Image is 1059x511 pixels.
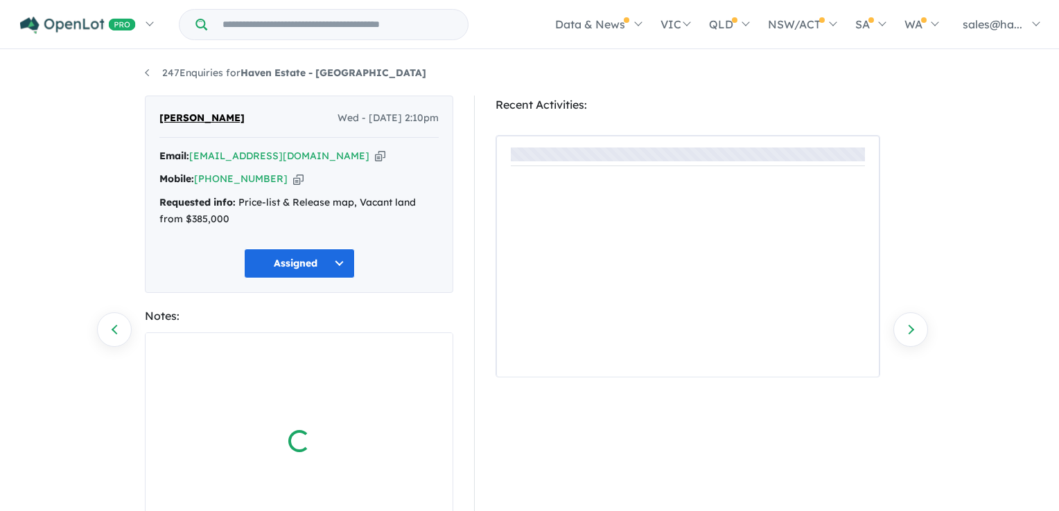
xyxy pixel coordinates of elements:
input: Try estate name, suburb, builder or developer [210,10,465,39]
button: Copy [375,149,385,163]
strong: Requested info: [159,196,236,208]
button: Assigned [244,249,355,278]
span: Wed - [DATE] 2:10pm [338,110,439,127]
button: Copy [293,172,304,186]
div: Price-list & Release map, Vacant land from $385,000 [159,195,439,228]
div: Notes: [145,307,453,325]
span: sales@ha... [963,17,1022,31]
div: Recent Activities: [496,96,880,114]
img: Openlot PRO Logo White [20,17,136,34]
a: [PHONE_NUMBER] [194,172,288,185]
a: [EMAIL_ADDRESS][DOMAIN_NAME] [189,150,369,162]
nav: breadcrumb [145,65,914,82]
a: 247Enquiries forHaven Estate - [GEOGRAPHIC_DATA] [145,66,426,79]
strong: Haven Estate - [GEOGRAPHIC_DATA] [240,66,426,79]
span: [PERSON_NAME] [159,110,245,127]
strong: Email: [159,150,189,162]
strong: Mobile: [159,172,194,185]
